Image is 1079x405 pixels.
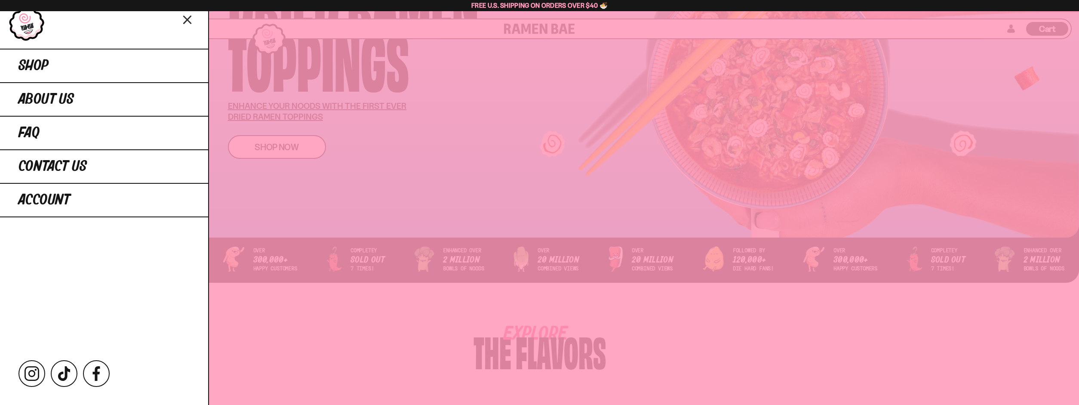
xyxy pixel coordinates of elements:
[180,12,195,27] button: Close menu
[471,1,608,9] span: Free U.S. Shipping on Orders over $40 🍜
[18,92,74,107] span: About Us
[18,159,87,174] span: Contact Us
[18,58,49,74] span: Shop
[18,125,40,141] span: FAQ
[18,192,70,208] span: Account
